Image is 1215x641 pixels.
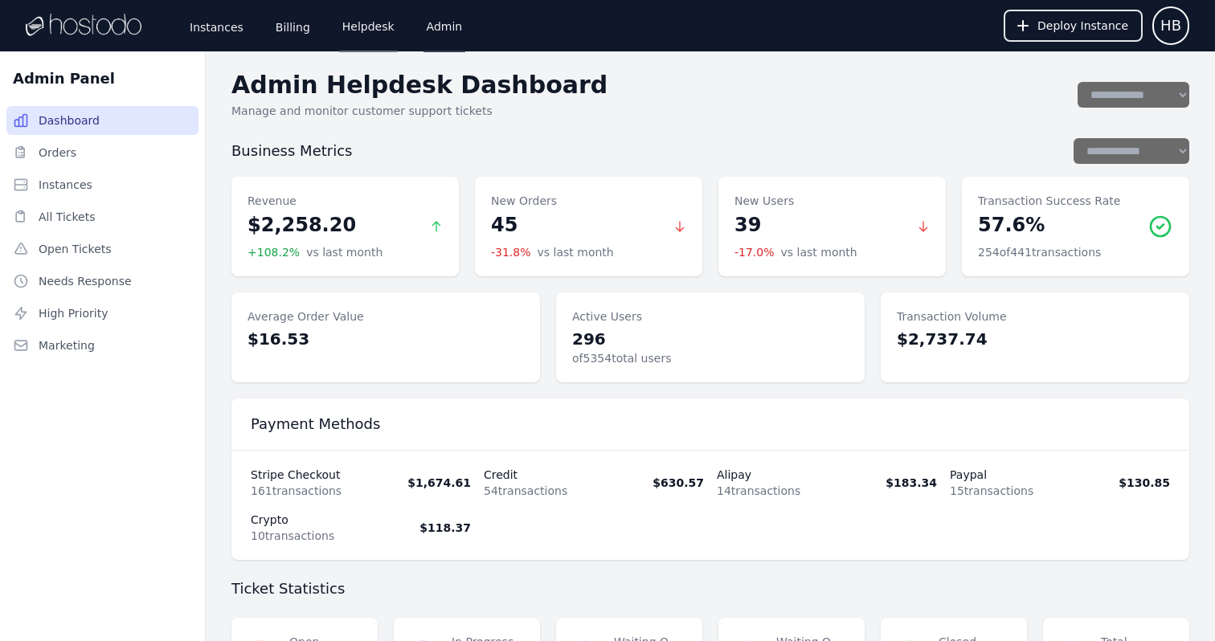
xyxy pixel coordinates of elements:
[572,328,849,350] dd: 296
[6,170,198,199] a: Instances
[6,202,198,231] a: All Tickets
[6,235,198,263] a: Open Tickets
[1004,10,1143,42] button: Deploy Instance
[717,467,800,483] p: alipay
[231,141,352,161] h3: Business Metrics
[1160,14,1181,37] span: HB
[6,267,198,296] a: Needs Response
[247,328,524,350] dd: $16.53
[251,414,1170,434] h3: Payment Methods
[538,244,614,260] span: vs last month
[6,331,198,360] a: Marketing
[1152,6,1189,45] button: User menu
[1119,475,1170,491] p: $130.85
[247,308,524,325] dt: Average Order Value
[886,475,937,491] p: $183.34
[572,308,849,325] dt: Active Users
[781,244,857,260] span: vs last month
[247,212,417,238] dd: $2,258.20
[978,212,1135,238] dd: 57.6 %
[247,193,417,209] dt: Revenue
[6,106,198,135] a: Dashboard
[26,14,141,38] img: Logo
[491,193,661,209] dt: New Orders
[978,193,1135,209] dt: Transaction Success Rate
[306,244,382,260] span: vs last month
[407,475,471,491] p: $1,674.61
[231,71,1065,100] h2: Admin Helpdesk Dashboard
[734,244,775,260] span: -17.0%
[251,512,334,528] p: crypto
[6,299,198,328] a: High Priority
[734,193,904,209] dt: New Users
[247,244,300,260] span: +108.2%
[231,579,1189,598] h3: Ticket Statistics
[419,520,471,536] p: $118.37
[734,212,904,238] dd: 39
[491,212,661,238] dd: 45
[950,467,1033,483] p: paypal
[897,328,1173,350] dd: $2,737.74
[251,528,334,544] p: 10 transactions
[13,67,115,90] h2: Admin Panel
[484,467,567,483] p: credit
[491,244,531,260] span: -31.8%
[717,483,800,499] p: 14 transactions
[950,483,1033,499] p: 15 transactions
[6,138,198,167] a: Orders
[484,483,567,499] p: 54 transactions
[1037,18,1128,34] span: Deploy Instance
[251,483,342,499] p: 161 transactions
[251,467,342,483] p: stripe checkout
[231,103,1065,119] p: Manage and monitor customer support tickets
[897,308,1173,325] dt: Transaction Volume
[978,244,1135,260] dd: 254 of 441 transactions
[572,350,849,366] dd: of 5354 total users
[652,475,704,491] p: $630.57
